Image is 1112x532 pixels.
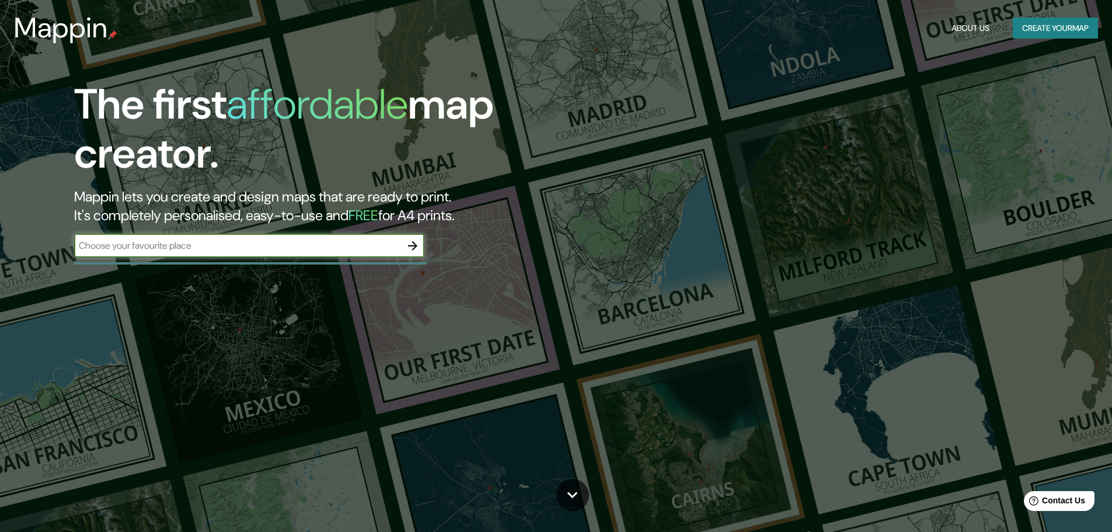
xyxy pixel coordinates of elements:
button: About Us [947,18,994,39]
iframe: Help widget launcher [1008,486,1099,519]
img: mappin-pin [108,30,117,40]
h1: The first map creator. [74,80,630,187]
h3: Mappin [14,12,108,44]
h5: FREE [348,206,378,224]
input: Choose your favourite place [74,239,401,252]
h1: affordable [226,77,408,131]
h2: Mappin lets you create and design maps that are ready to print. It's completely personalised, eas... [74,187,630,225]
button: Create yourmap [1013,18,1098,39]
